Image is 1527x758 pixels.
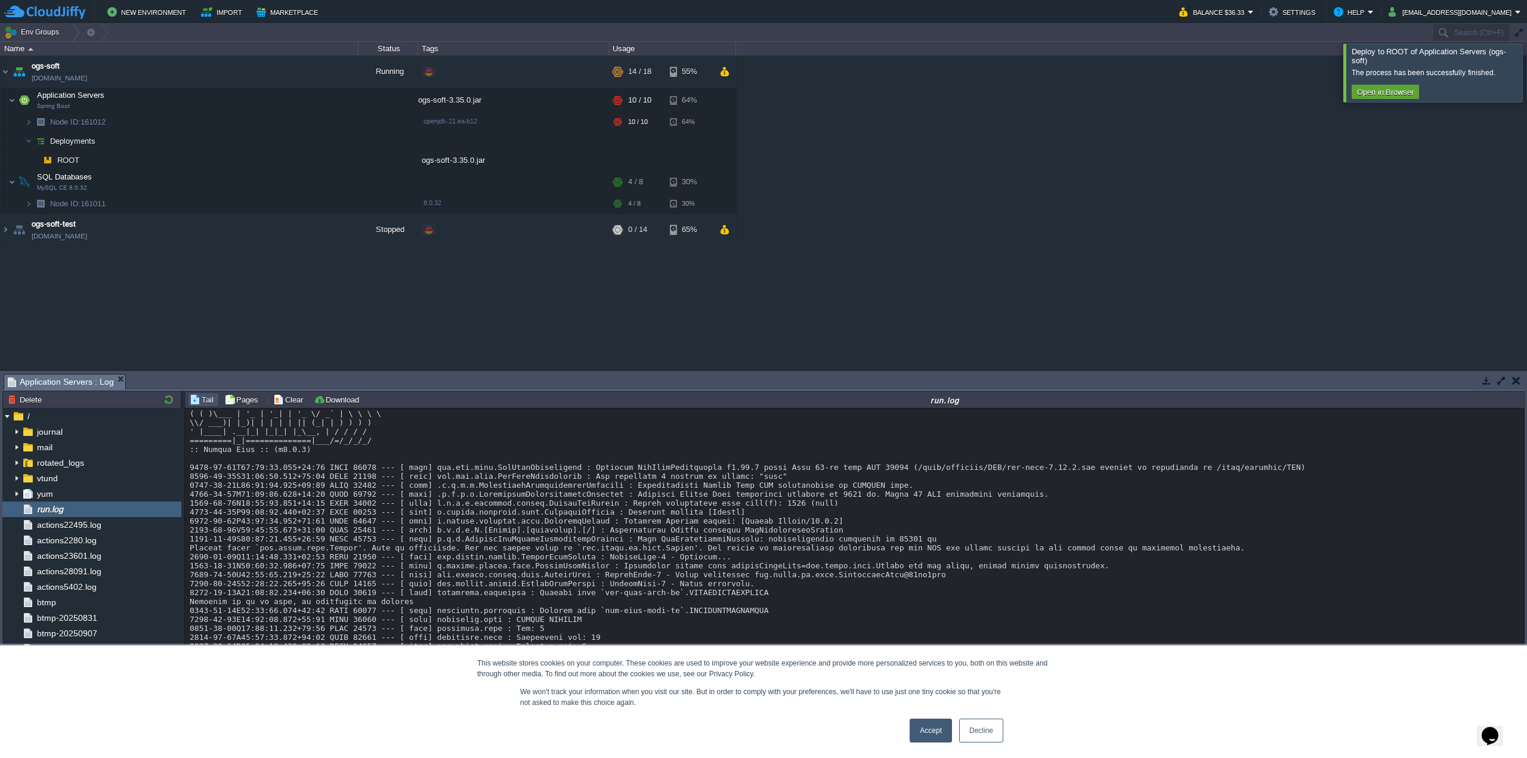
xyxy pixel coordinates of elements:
span: Application Servers : Log [8,375,114,389]
img: AMDAwAAAACH5BAEAAAAALAAAAAABAAEAAAICRAEAOw== [32,194,49,213]
img: AMDAwAAAACH5BAEAAAAALAAAAAABAAEAAAICRAEAOw== [8,170,16,194]
span: Deploy to ROOT of Application Servers (ogs-soft) [1352,47,1506,65]
button: [EMAIL_ADDRESS][DOMAIN_NAME] [1389,5,1515,19]
p: We won't track your information when you visit our site. But in order to comply with your prefere... [520,686,1007,708]
button: Help [1334,5,1368,19]
div: The process has been successfully finished. [1352,68,1519,78]
span: MySQL CE 8.0.32 [37,184,87,191]
div: 30% [670,170,709,194]
span: Node ID: [50,199,81,208]
a: actions28091.log [35,566,103,577]
div: 10 / 10 [628,113,648,131]
div: 14 / 18 [628,55,651,88]
div: 64% [670,113,709,131]
a: Decline [959,719,1003,742]
a: mail [35,442,54,453]
img: AMDAwAAAACH5BAEAAAAALAAAAAABAAEAAAICRAEAOw== [8,88,16,112]
img: AMDAwAAAACH5BAEAAAAALAAAAAABAAEAAAICRAEAOw== [28,48,33,51]
button: Settings [1269,5,1319,19]
span: Spring Boot [37,103,70,110]
span: actions23601.log [35,550,103,561]
iframe: chat widget [1477,710,1515,746]
span: btmp-20250907 [35,628,99,639]
a: btmp-20250831 [35,612,99,623]
img: AMDAwAAAACH5BAEAAAAALAAAAAABAAEAAAICRAEAOw== [1,214,10,246]
div: ogs-soft-3.35.0.jar [418,88,609,112]
div: ogs-soft-3.35.0.jar [418,151,609,169]
a: yum [35,488,55,499]
button: Download [314,394,363,405]
a: run.log [35,504,65,515]
a: SQL DatabasesMySQL CE 8.0.32 [36,172,94,181]
img: AMDAwAAAACH5BAEAAAAALAAAAAABAAEAAAICRAEAOw== [32,132,49,150]
a: Accept [910,719,952,742]
div: 4 / 8 [628,194,641,213]
img: AMDAwAAAACH5BAEAAAAALAAAAAABAAEAAAICRAEAOw== [11,214,27,246]
button: Pages [224,394,262,405]
span: 8.0.32 [424,199,441,206]
span: 161011 [49,199,107,209]
span: actions22495.log [35,519,103,530]
div: 4 / 8 [628,170,643,194]
a: Node ID:161012 [49,117,107,127]
a: actions2280.log [35,535,98,546]
img: AMDAwAAAACH5BAEAAAAALAAAAAABAAEAAAICRAEAOw== [16,88,33,112]
a: rotated_logs [35,457,86,468]
span: SQL Databases [36,172,94,182]
button: Delete [8,394,45,405]
a: actions5402.log [35,581,98,592]
a: [DOMAIN_NAME] [32,72,87,84]
img: AMDAwAAAACH5BAEAAAAALAAAAAABAAEAAAICRAEAOw== [11,55,27,88]
div: Status [359,42,418,55]
button: Balance $36.33 [1179,5,1248,19]
span: Deployments [49,136,97,146]
button: Import [201,5,246,19]
img: CloudJiffy [4,5,85,20]
div: Stopped [358,214,418,246]
div: Running [358,55,418,88]
img: AMDAwAAAACH5BAEAAAAALAAAAAABAAEAAAICRAEAOw== [25,194,32,213]
div: Usage [610,42,735,55]
button: Marketplace [256,5,322,19]
span: Node ID: [50,117,81,126]
div: 55% [670,55,709,88]
div: 10 / 10 [628,88,651,112]
span: journal [35,426,64,437]
img: AMDAwAAAACH5BAEAAAAALAAAAAABAAEAAAICRAEAOw== [32,151,39,169]
img: AMDAwAAAACH5BAEAAAAALAAAAAABAAEAAAICRAEAOw== [25,113,32,131]
a: vtund [35,473,60,484]
div: Tags [419,42,608,55]
span: openjdk-21.ea-b12 [424,117,477,125]
span: Application Servers [36,90,106,100]
button: New Environment [107,5,190,19]
a: ogs-soft [32,60,60,72]
div: 30% [670,194,709,213]
div: Name [1,42,358,55]
div: 64% [670,88,709,112]
a: Node ID:161011 [49,199,107,209]
a: btmp-20250914 [35,643,99,654]
img: AMDAwAAAACH5BAEAAAAALAAAAAABAAEAAAICRAEAOw== [1,55,10,88]
button: Tail [190,394,217,405]
a: Application ServersSpring Boot [36,91,106,100]
button: Env Groups [4,24,63,41]
img: AMDAwAAAACH5BAEAAAAALAAAAAABAAEAAAICRAEAOw== [25,132,32,150]
button: Clear [273,394,307,405]
a: [DOMAIN_NAME] [32,230,87,242]
button: Open in Browser [1353,86,1417,97]
a: ogs-soft-test [32,218,76,230]
a: btmp [35,597,58,608]
a: / [25,411,32,422]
